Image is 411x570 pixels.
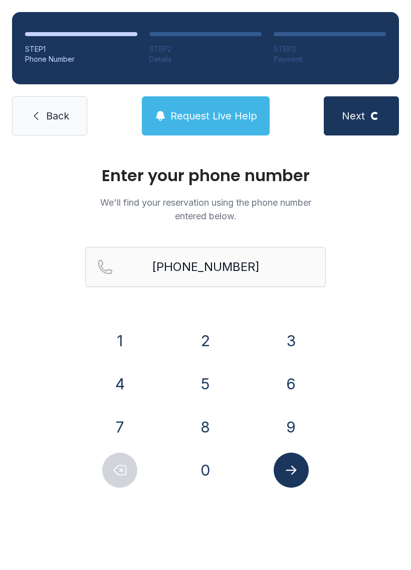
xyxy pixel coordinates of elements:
[25,54,137,64] div: Phone Number
[274,453,309,488] button: Submit lookup form
[170,109,257,123] span: Request Live Help
[274,323,309,358] button: 3
[102,409,137,445] button: 7
[85,196,326,223] p: We'll find your reservation using the phone number entered below.
[274,409,309,445] button: 9
[102,323,137,358] button: 1
[188,366,223,401] button: 5
[102,366,137,401] button: 4
[342,109,365,123] span: Next
[46,109,69,123] span: Back
[188,453,223,488] button: 0
[149,54,262,64] div: Details
[274,366,309,401] button: 6
[188,323,223,358] button: 2
[149,44,262,54] div: STEP 2
[274,44,386,54] div: STEP 3
[25,44,137,54] div: STEP 1
[188,409,223,445] button: 8
[274,54,386,64] div: Payment
[85,168,326,184] h1: Enter your phone number
[85,247,326,287] input: Reservation phone number
[102,453,137,488] button: Delete number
